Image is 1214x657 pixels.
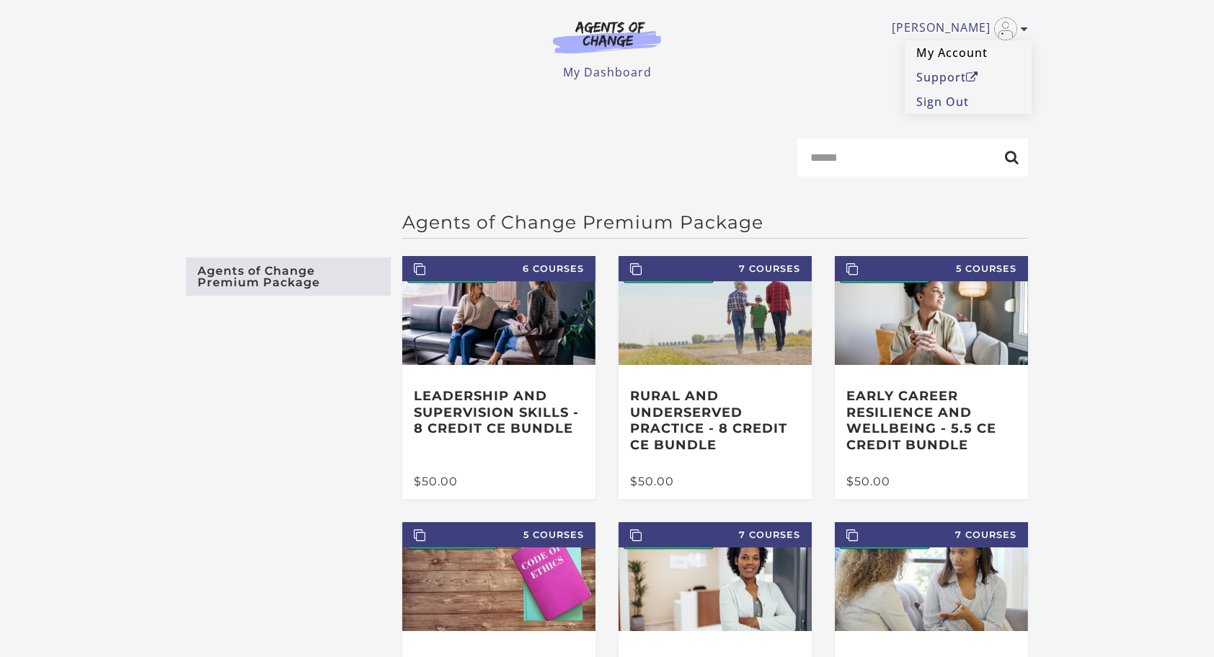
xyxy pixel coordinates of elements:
[619,522,812,547] span: 7 Courses
[835,522,1028,547] span: 7 Courses
[619,256,812,281] span: 7 Courses
[835,256,1028,281] span: 5 Courses
[619,256,812,499] a: 7 Courses Rural and Underserved Practice - 8 Credit CE Bundle $50.00
[402,522,595,547] span: 5 Courses
[846,388,1016,453] h3: Early Career Resilience and Wellbeing - 5.5 CE Credit Bundle
[835,256,1028,499] a: 5 Courses Early Career Resilience and Wellbeing - 5.5 CE Credit Bundle $50.00
[414,476,584,488] div: $50.00
[563,64,652,80] a: My Dashboard
[905,65,1032,89] a: SupportOpen in a new window
[402,256,595,281] span: 6 Courses
[402,211,1028,233] h2: Agents of Change Premium Package
[892,17,1021,40] a: Toggle menu
[905,89,1032,114] a: Sign Out
[966,71,978,83] i: Open in a new window
[414,388,584,437] h3: Leadership and Supervision Skills - 8 Credit CE Bundle
[630,476,800,488] div: $50.00
[538,20,676,53] img: Agents of Change Logo
[402,256,595,499] a: 6 Courses Leadership and Supervision Skills - 8 Credit CE Bundle $50.00
[846,476,1016,488] div: $50.00
[630,388,800,453] h3: Rural and Underserved Practice - 8 Credit CE Bundle
[186,257,391,296] a: Agents of Change Premium Package
[905,40,1032,65] a: My Account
